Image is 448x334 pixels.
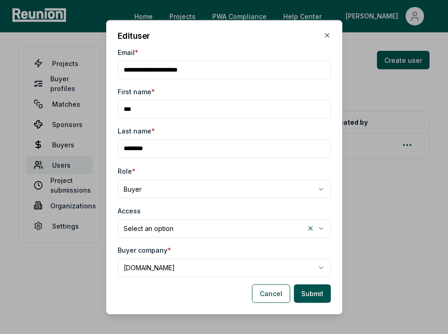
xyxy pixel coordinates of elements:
[118,126,155,135] label: Last name
[118,167,136,175] label: Role
[252,284,290,303] button: Cancel
[118,47,138,57] label: Email
[118,206,141,215] label: Access
[118,245,171,255] label: Buyer company
[294,284,331,303] button: Submit
[118,31,150,40] h2: Edit user
[118,86,155,96] label: First name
